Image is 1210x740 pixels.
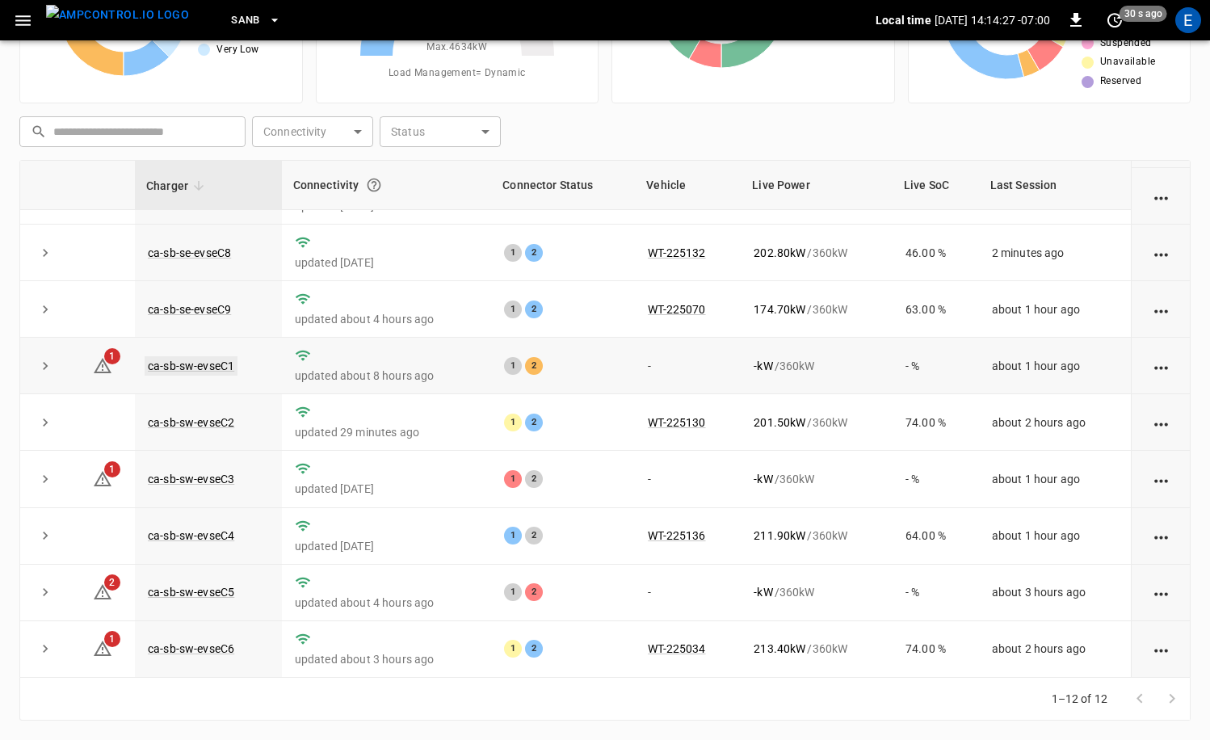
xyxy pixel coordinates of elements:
p: - kW [754,358,772,374]
p: updated 29 minutes ago [295,424,479,440]
a: WT-225136 [648,529,705,542]
div: Connectivity [293,170,481,200]
div: action cell options [1151,528,1171,544]
a: 1 [93,359,112,372]
div: / 360 kW [754,245,880,261]
a: ca-sb-sw-evseC3 [148,473,234,486]
div: / 360 kW [754,301,880,317]
span: 2 [104,574,120,591]
p: - kW [754,584,772,600]
span: Suspended [1100,36,1152,52]
div: 1 [504,470,522,488]
td: - % [893,338,979,394]
div: 1 [504,301,522,318]
a: ca-sb-sw-evseC6 [148,642,234,655]
span: 30 s ago [1120,6,1167,22]
p: 174.70 kW [754,301,805,317]
button: set refresh interval [1102,7,1128,33]
a: ca-sb-se-evseC9 [148,303,231,316]
div: / 360 kW [754,528,880,544]
div: 1 [504,357,522,375]
div: 1 [504,583,522,601]
a: WT-225034 [648,642,705,655]
a: ca-sb-sw-evseC2 [148,416,234,429]
td: about 1 hour ago [979,281,1131,338]
span: Very Low [216,42,258,58]
td: about 2 hours ago [979,394,1131,451]
p: updated about 3 hours ago [295,651,479,667]
button: expand row [33,410,57,435]
td: 63.00 % [893,281,979,338]
td: 2 minutes ago [979,225,1131,281]
td: 46.00 % [893,225,979,281]
a: WT-225130 [648,416,705,429]
span: 1 [104,461,120,477]
td: about 1 hour ago [979,338,1131,394]
p: 201.50 kW [754,414,805,431]
td: - [635,338,741,394]
div: 1 [504,414,522,431]
button: Connection between the charger and our software. [359,170,389,200]
div: 2 [525,244,543,262]
a: WT-225070 [648,303,705,316]
div: 2 [525,414,543,431]
button: expand row [33,580,57,604]
div: action cell options [1151,245,1171,261]
div: profile-icon [1175,7,1201,33]
td: - [635,451,741,507]
p: Local time [876,12,931,28]
th: Last Session [979,161,1131,210]
a: 1 [93,641,112,654]
span: 1 [104,631,120,647]
td: 74.00 % [893,394,979,451]
div: action cell options [1151,584,1171,600]
div: 2 [525,301,543,318]
button: expand row [33,467,57,491]
td: about 2 hours ago [979,621,1131,678]
a: ca-sb-se-evseC8 [148,246,231,259]
button: expand row [33,354,57,378]
div: action cell options [1151,414,1171,431]
p: updated [DATE] [295,481,479,497]
span: SanB [231,11,260,30]
p: 1–12 of 12 [1052,691,1108,707]
td: about 3 hours ago [979,565,1131,621]
p: updated about 8 hours ago [295,368,479,384]
p: [DATE] 14:14:27 -07:00 [935,12,1050,28]
td: about 1 hour ago [979,508,1131,565]
button: SanB [225,5,288,36]
a: ca-sb-sw-evseC1 [145,356,237,376]
img: ampcontrol.io logo [46,5,189,25]
div: 2 [525,583,543,601]
button: expand row [33,637,57,661]
span: Reserved [1100,74,1141,90]
span: 1 [104,348,120,364]
p: 213.40 kW [754,641,805,657]
p: updated [DATE] [295,538,479,554]
span: Unavailable [1100,54,1155,70]
div: / 360 kW [754,414,880,431]
button: expand row [33,241,57,265]
td: about 1 hour ago [979,451,1131,507]
th: Live Power [741,161,893,210]
div: action cell options [1151,188,1171,204]
td: - [635,565,741,621]
div: 2 [525,470,543,488]
td: - % [893,451,979,507]
p: 211.90 kW [754,528,805,544]
div: 1 [504,244,522,262]
p: - kW [754,471,772,487]
span: Max. 4634 kW [426,40,487,56]
span: Load Management = Dynamic [389,65,526,82]
div: action cell options [1151,471,1171,487]
td: - % [893,565,979,621]
p: updated [DATE] [295,254,479,271]
td: 74.00 % [893,621,979,678]
td: 64.00 % [893,508,979,565]
a: ca-sb-sw-evseC5 [148,586,234,599]
a: 1 [93,472,112,485]
a: 2 [93,585,112,598]
div: action cell options [1151,358,1171,374]
button: expand row [33,297,57,322]
div: 1 [504,640,522,658]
